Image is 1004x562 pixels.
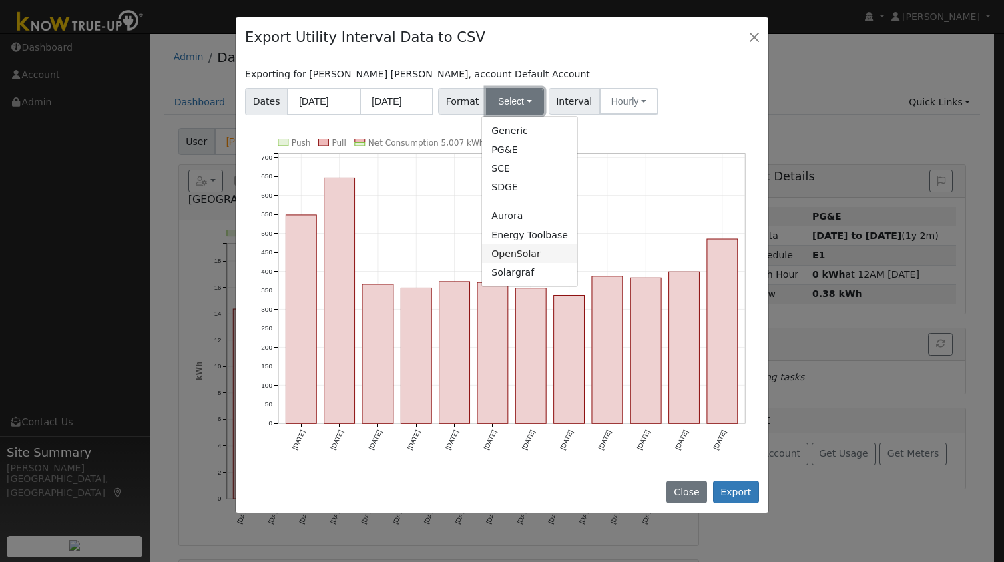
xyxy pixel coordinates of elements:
rect: onclick="" [324,178,355,423]
a: SCE [482,160,577,178]
text: Push [292,138,311,148]
text: 200 [261,344,272,351]
rect: onclick="" [439,282,470,424]
rect: onclick="" [516,288,547,424]
text: 500 [261,230,272,237]
span: Interval [549,88,600,115]
text: [DATE] [406,429,421,451]
button: Select [486,88,544,115]
text: [DATE] [291,429,306,451]
text: [DATE] [636,429,651,451]
text: [DATE] [674,429,690,451]
text: 50 [265,400,273,408]
text: [DATE] [597,429,613,451]
rect: onclick="" [631,278,662,423]
a: OpenSolar [482,244,577,263]
text: 150 [261,362,272,370]
rect: onclick="" [401,288,432,423]
a: SDGE [482,178,577,197]
text: 0 [268,420,272,427]
rect: onclick="" [477,282,508,423]
text: [DATE] [483,429,498,451]
rect: onclick="" [669,272,700,423]
button: Close [666,481,707,503]
h4: Export Utility Interval Data to CSV [245,27,485,48]
span: Format [438,88,487,115]
button: Hourly [599,88,658,115]
text: 450 [261,248,272,256]
text: [DATE] [521,429,536,451]
text: 300 [261,306,272,313]
text: 350 [261,286,272,294]
button: Export [713,481,759,503]
text: [DATE] [712,429,728,451]
a: Aurora [482,207,577,226]
rect: onclick="" [286,215,317,424]
a: Generic [482,121,577,140]
a: PG&E [482,140,577,159]
text: 700 [261,154,272,161]
text: Pull [332,138,346,148]
rect: onclick="" [592,276,623,424]
span: Dates [245,88,288,115]
text: Net Consumption 5,007 kWh [368,138,485,148]
rect: onclick="" [554,295,585,423]
text: 650 [261,172,272,180]
text: 250 [261,324,272,332]
a: Energy Toolbase [482,226,577,244]
text: 100 [261,382,272,389]
text: [DATE] [445,429,460,451]
text: 400 [261,268,272,275]
label: Exporting for [PERSON_NAME] [PERSON_NAME], account Default Account [245,67,590,81]
text: [DATE] [368,429,383,451]
a: Solargraf [482,263,577,282]
text: 600 [261,192,272,199]
text: [DATE] [559,429,575,451]
rect: onclick="" [362,284,393,423]
rect: onclick="" [708,239,738,424]
text: [DATE] [330,429,345,451]
button: Close [745,27,764,46]
text: 550 [261,210,272,218]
